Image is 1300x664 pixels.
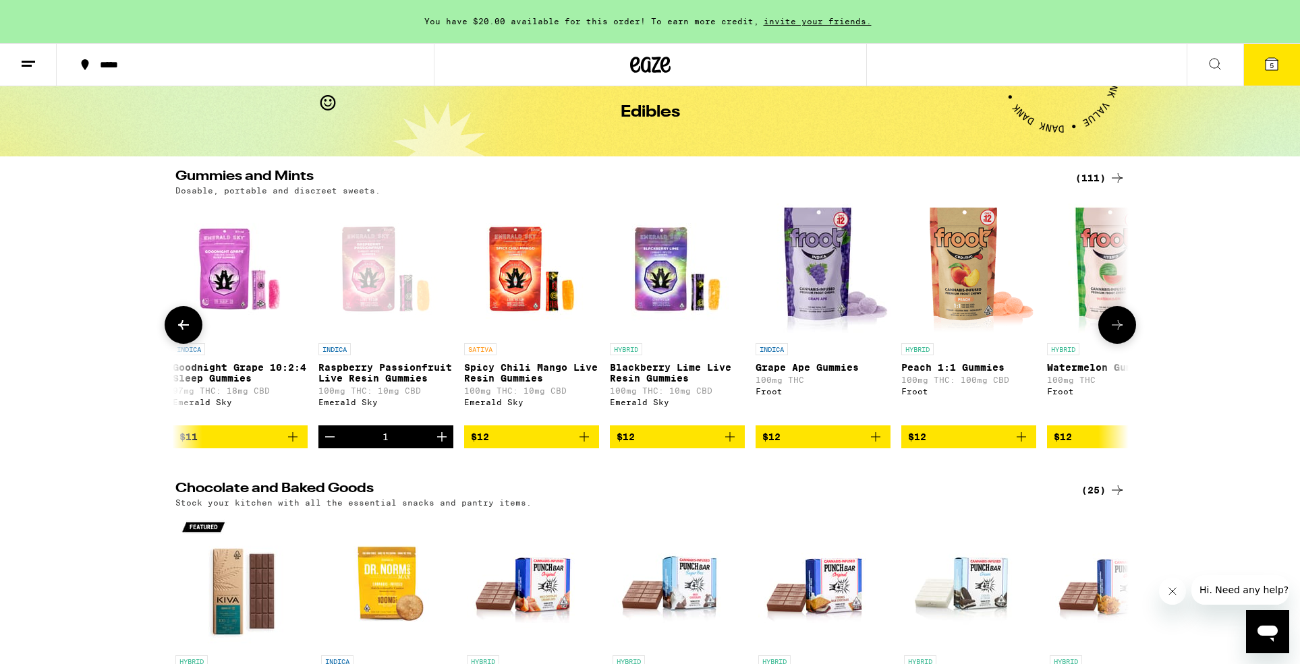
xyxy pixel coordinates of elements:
[901,375,1036,384] p: 100mg THC: 100mg CBD
[1047,375,1182,384] p: 100mg THC
[901,202,1036,336] img: Froot - Peach 1:1 Gummies
[756,425,891,448] button: Add to bag
[175,186,380,195] p: Dosable, portable and discreet sweets.
[321,514,456,648] img: Dr. Norm's - Max Dose: Snickerdoodle Mini Cookie - Indica
[318,362,453,384] p: Raspberry Passionfruit Live Resin Gummies
[318,343,351,355] p: INDICA
[173,202,308,336] img: Emerald Sky - Goodnight Grape 10:2:4 Sleep Gummies
[318,202,453,425] a: Open page for Raspberry Passionfruit Live Resin Gummies from Emerald Sky
[1047,362,1182,373] p: Watermelon Gummies
[464,362,599,384] p: Spicy Chili Mango Live Resin Gummies
[464,425,599,448] button: Add to bag
[901,425,1036,448] button: Add to bag
[318,425,341,448] button: Decrement
[179,431,198,442] span: $11
[424,17,759,26] span: You have $20.00 available for this order! To earn more credit,
[1047,425,1182,448] button: Add to bag
[464,398,599,406] div: Emerald Sky
[621,104,680,121] h1: Edibles
[610,386,745,395] p: 100mg THC: 10mg CBD
[904,514,1039,648] img: Punch Edibles - Solventless Cookies N' Cream
[1243,44,1300,86] button: 5
[173,386,308,395] p: 97mg THC: 18mg CBD
[610,425,745,448] button: Add to bag
[901,387,1036,396] div: Froot
[1081,482,1125,498] a: (25)
[1246,610,1289,653] iframe: Button to launch messaging window
[610,202,745,425] a: Open page for Blackberry Lime Live Resin Gummies from Emerald Sky
[175,514,310,648] img: Kiva Confections - Midnight Mint CBN Chocolate Bar
[464,202,599,336] img: Emerald Sky - Spicy Chili Mango Live Resin Gummies
[1191,575,1289,605] iframe: Message from company
[610,343,642,355] p: HYBRID
[908,431,926,442] span: $12
[1054,431,1072,442] span: $12
[901,362,1036,373] p: Peach 1:1 Gummies
[756,202,891,425] a: Open page for Grape Ape Gummies from Froot
[1047,387,1182,396] div: Froot
[756,343,788,355] p: INDICA
[758,514,893,648] img: Punch Edibles - S'mores Milk Chocolate
[173,343,205,355] p: INDICA
[610,398,745,406] div: Emerald Sky
[1159,578,1186,605] iframe: Close message
[464,343,497,355] p: SATIVA
[613,514,747,648] img: Punch Edibles - SF Milk Chocolate Solventless 100mg
[756,375,891,384] p: 100mg THC
[1047,343,1079,355] p: HYBRID
[318,386,453,395] p: 100mg THC: 10mg CBD
[756,362,891,373] p: Grape Ape Gummies
[175,482,1059,498] h2: Chocolate and Baked Goods
[756,387,891,396] div: Froot
[430,425,453,448] button: Increment
[464,386,599,395] p: 100mg THC: 10mg CBD
[467,514,602,648] img: Punch Edibles - Milk Chocolate Caramel Bits 100mg
[610,202,745,336] img: Emerald Sky - Blackberry Lime Live Resin Gummies
[901,343,934,355] p: HYBRID
[1050,514,1185,648] img: Punch Edibles - Toffee Milk Chocolate
[1047,202,1182,425] a: Open page for Watermelon Gummies from Froot
[1270,61,1274,69] span: 5
[1075,170,1125,186] a: (111)
[173,202,308,425] a: Open page for Goodnight Grape 10:2:4 Sleep Gummies from Emerald Sky
[173,362,308,384] p: Goodnight Grape 10:2:4 Sleep Gummies
[471,431,489,442] span: $12
[173,398,308,406] div: Emerald Sky
[173,425,308,448] button: Add to bag
[1047,202,1182,336] img: Froot - Watermelon Gummies
[617,431,635,442] span: $12
[175,498,532,507] p: Stock your kitchen with all the essential snacks and pantry items.
[175,170,1059,186] h2: Gummies and Mints
[610,362,745,384] p: Blackberry Lime Live Resin Gummies
[464,202,599,425] a: Open page for Spicy Chili Mango Live Resin Gummies from Emerald Sky
[318,398,453,406] div: Emerald Sky
[759,17,876,26] span: invite your friends.
[762,431,781,442] span: $12
[756,202,891,336] img: Froot - Grape Ape Gummies
[901,202,1036,425] a: Open page for Peach 1:1 Gummies from Froot
[383,431,389,442] div: 1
